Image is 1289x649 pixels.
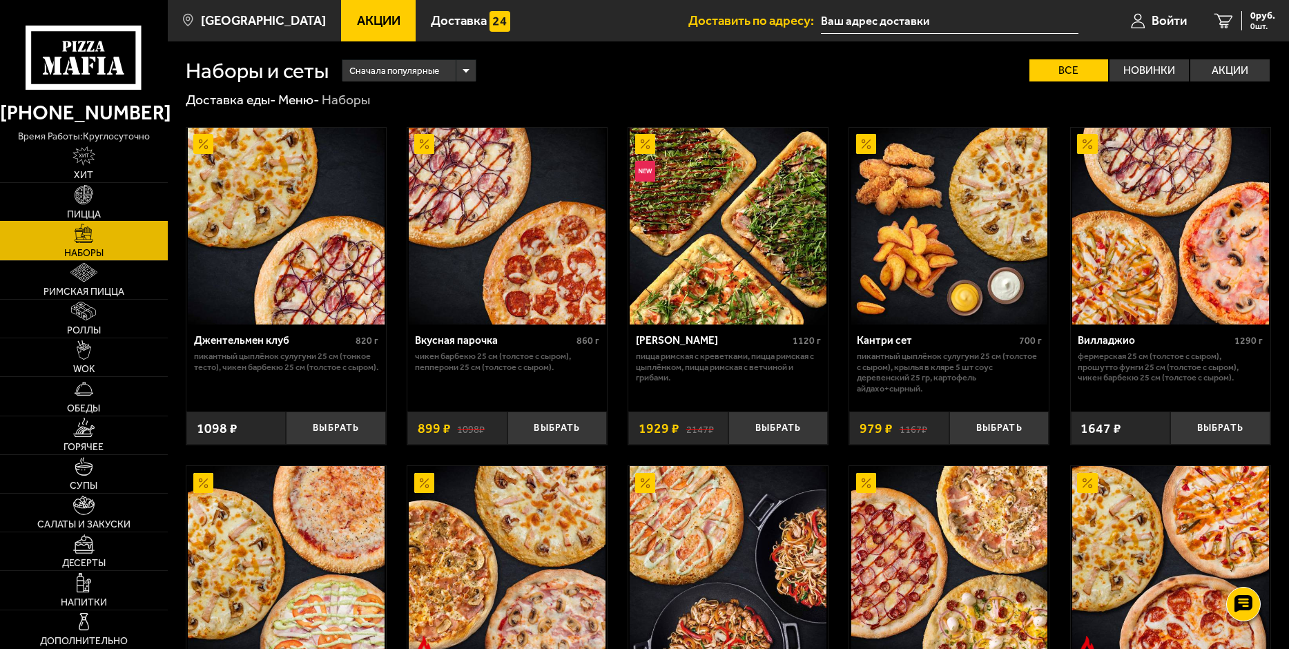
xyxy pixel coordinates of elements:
[414,134,434,154] img: Акционный
[193,473,213,493] img: Акционный
[457,422,485,435] s: 1098 ₽
[1190,59,1270,81] label: Акции
[414,473,434,493] img: Акционный
[1077,473,1097,493] img: Акционный
[1109,59,1189,81] label: Новинки
[851,128,1048,324] img: Кантри сет
[1234,335,1263,347] span: 1290 г
[1019,335,1042,347] span: 700 г
[860,422,893,435] span: 979 ₽
[949,411,1049,445] button: Выбрать
[67,326,101,336] span: Роллы
[576,335,599,347] span: 860 г
[431,14,487,28] span: Доставка
[1072,128,1269,324] img: Вилладжио
[67,210,101,220] span: Пицца
[507,411,608,445] button: Выбрать
[636,351,821,383] p: Пицца Римская с креветками, Пицца Римская с цыплёнком, Пицца Римская с ветчиной и грибами.
[201,14,326,28] span: [GEOGRAPHIC_DATA]
[62,559,106,568] span: Десерты
[1080,422,1121,435] span: 1647 ₽
[1077,134,1097,154] img: Акционный
[74,171,93,180] span: Хит
[194,351,379,372] p: Пикантный цыплёнок сулугуни 25 см (тонкое тесто), Чикен Барбекю 25 см (толстое с сыром).
[193,134,213,154] img: Акционный
[40,637,128,646] span: Дополнительно
[186,60,329,81] h1: Наборы и сеты
[635,473,655,493] img: Акционный
[686,422,714,435] s: 2147 ₽
[415,334,574,347] div: Вкусная парочка
[1078,351,1263,383] p: Фермерская 25 см (толстое с сыром), Прошутто Фунги 25 см (толстое с сыром), Чикен Барбекю 25 см (...
[1071,128,1270,324] a: АкционныйВилладжио
[64,249,104,258] span: Наборы
[1250,22,1275,30] span: 0 шт.
[415,351,600,372] p: Чикен Барбекю 25 см (толстое с сыром), Пепперони 25 см (толстое с сыром).
[856,473,876,493] img: Акционный
[64,443,104,452] span: Горячее
[188,128,385,324] img: Джентельмен клуб
[349,58,439,84] span: Сначала популярные
[418,422,451,435] span: 899 ₽
[628,128,828,324] a: АкционныйНовинкаМама Миа
[1250,11,1275,21] span: 0 руб.
[635,161,655,181] img: Новинка
[407,128,607,324] a: АкционныйВкусная парочка
[186,92,276,108] a: Доставка еды-
[1078,334,1231,347] div: Вилладжио
[409,128,605,324] img: Вкусная парочка
[278,92,320,108] a: Меню-
[856,134,876,154] img: Акционный
[186,128,386,324] a: АкционныйДжентельмен клуб
[639,422,679,435] span: 1929 ₽
[70,481,97,491] span: Супы
[73,365,95,374] span: WOK
[1170,411,1270,445] button: Выбрать
[849,128,1049,324] a: АкционныйКантри сет
[821,8,1078,34] input: Ваш адрес доставки
[1029,59,1109,81] label: Все
[728,411,828,445] button: Выбрать
[635,134,655,154] img: Акционный
[688,14,821,28] span: Доставить по адресу:
[322,91,370,108] div: Наборы
[356,335,378,347] span: 820 г
[286,411,386,445] button: Выбрать
[1152,14,1187,28] span: Войти
[194,334,353,347] div: Джентельмен клуб
[630,128,826,324] img: Мама Миа
[793,335,821,347] span: 1120 г
[857,351,1042,394] p: Пикантный цыплёнок сулугуни 25 см (толстое с сыром), крылья в кляре 5 шт соус деревенский 25 гр, ...
[636,334,789,347] div: [PERSON_NAME]
[197,422,238,435] span: 1098 ₽
[900,422,927,435] s: 1167 ₽
[37,520,130,530] span: Салаты и закуски
[67,404,100,414] span: Обеды
[43,287,124,297] span: Римская пицца
[61,598,107,608] span: Напитки
[357,14,400,28] span: Акции
[490,11,510,31] img: 15daf4d41897b9f0e9f617042186c801.svg
[857,334,1016,347] div: Кантри сет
